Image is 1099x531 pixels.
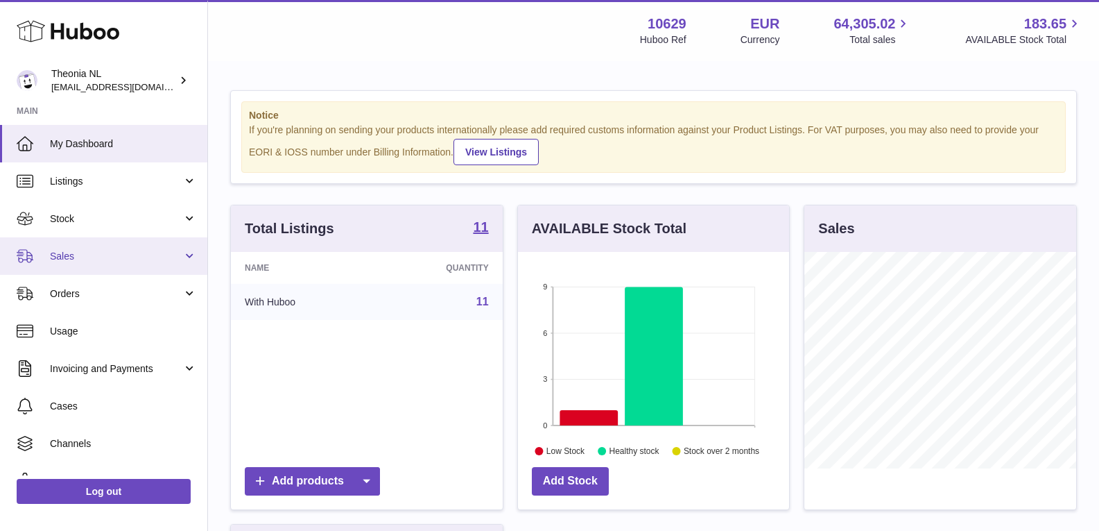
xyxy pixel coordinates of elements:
a: 11 [476,296,489,307]
span: Channels [50,437,197,450]
span: Usage [50,325,197,338]
a: Add products [245,467,380,496]
span: Cases [50,400,197,413]
text: 6 [543,329,547,337]
span: AVAILABLE Stock Total [965,33,1082,47]
h3: AVAILABLE Stock Total [532,219,686,238]
span: My Dashboard [50,137,197,151]
a: 11 [473,220,488,237]
strong: 10629 [648,15,686,33]
span: 64,305.02 [833,15,895,33]
text: 0 [543,421,547,430]
div: Currency [741,33,780,47]
strong: Notice [249,109,1058,122]
span: Total sales [849,33,911,47]
img: info@wholesomegoods.eu [17,70,37,91]
text: Healthy stock [609,446,659,456]
h3: Sales [818,219,854,238]
th: Quantity [374,252,503,284]
text: 9 [543,283,547,291]
strong: 11 [473,220,488,234]
a: Log out [17,479,191,504]
span: Listings [50,175,182,188]
span: Stock [50,212,182,226]
span: [EMAIL_ADDRESS][DOMAIN_NAME] [51,81,204,92]
span: Invoicing and Payments [50,362,182,376]
div: If you're planning on sending your products internationally please add required customs informati... [249,124,1058,165]
strong: EUR [750,15,779,33]
a: 64,305.02 Total sales [833,15,911,47]
a: 183.65 AVAILABLE Stock Total [965,15,1082,47]
text: 3 [543,375,547,383]
th: Name [231,252,374,284]
text: Low Stock [546,446,585,456]
h3: Total Listings [245,219,334,238]
text: Stock over 2 months [684,446,759,456]
span: 183.65 [1024,15,1066,33]
span: Orders [50,287,182,301]
a: View Listings [453,139,539,165]
div: Theonia NL [51,67,176,94]
span: Sales [50,250,182,263]
div: Huboo Ref [640,33,686,47]
td: With Huboo [231,284,374,320]
a: Add Stock [532,467,609,496]
span: Settings [50,475,197,488]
